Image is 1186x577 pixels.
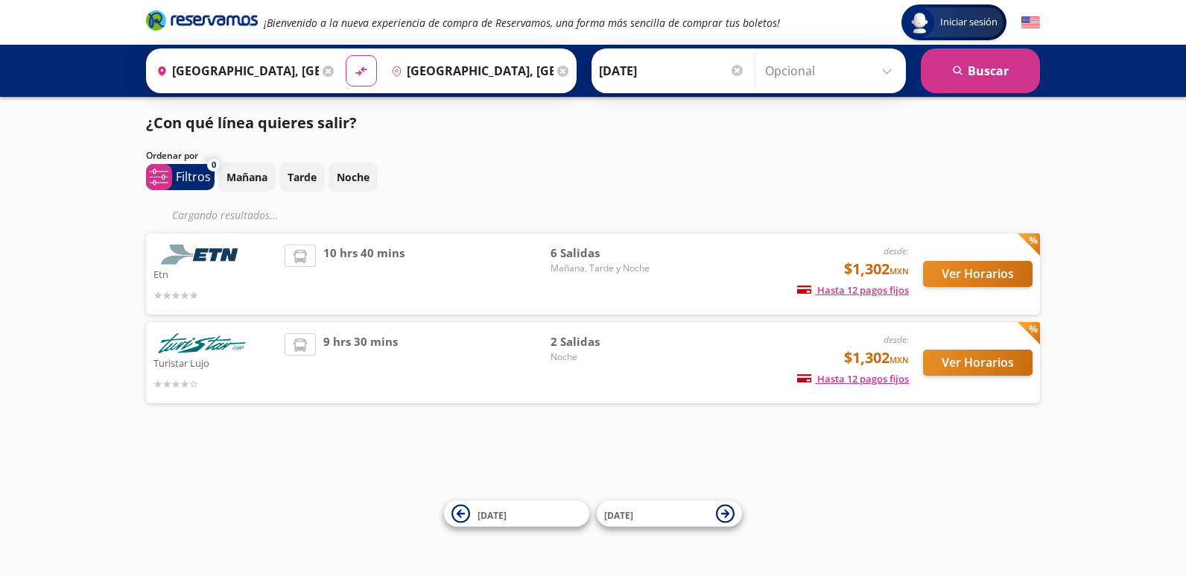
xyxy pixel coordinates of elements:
small: MXN [889,265,909,277]
button: Mañana [218,163,276,192]
img: Turistar Lujo [153,333,250,353]
span: Hasta 12 pagos fijos [797,372,909,385]
span: Iniciar sesión [934,15,1003,30]
span: 0 [212,159,216,171]
span: Mañana, Tarde y Noche [551,262,655,275]
input: Elegir Fecha [599,52,745,89]
span: Hasta 12 pagos fijos [797,283,909,297]
button: Noche [329,163,378,192]
span: 2 Salidas [551,333,655,350]
span: $1,302 [844,258,909,280]
button: Buscar [921,48,1040,93]
button: 0Filtros [146,164,215,190]
em: desde: [884,245,909,257]
span: [DATE] [604,508,633,521]
i: Brand Logo [146,9,258,31]
span: 9 hrs 30 mins [323,333,398,392]
input: Buscar Origen [150,52,319,89]
button: [DATE] [597,501,742,527]
img: Etn [153,245,250,265]
span: Noche [551,350,655,364]
small: MXN [889,354,909,365]
em: desde: [884,333,909,346]
button: English [1021,13,1040,32]
button: Tarde [279,163,325,192]
span: 10 hrs 40 mins [323,245,405,303]
p: Tarde [288,169,317,185]
span: 6 Salidas [551,245,655,262]
span: [DATE] [478,508,507,521]
button: [DATE] [444,501,589,527]
button: Ver Horarios [923,350,1033,376]
p: Etn [153,265,277,283]
a: Brand Logo [146,9,258,36]
input: Buscar Destino [385,52,554,89]
em: Cargando resultados ... [172,208,279,222]
span: $1,302 [844,347,909,369]
button: Ver Horarios [923,261,1033,287]
p: Noche [337,169,370,185]
p: Mañana [226,169,267,185]
p: Filtros [176,168,211,186]
p: ¿Con qué línea quieres salir? [146,112,357,134]
input: Opcional [765,52,898,89]
p: Turistar Lujo [153,353,277,371]
p: Ordenar por [146,149,198,163]
em: ¡Bienvenido a la nueva experiencia de compra de Reservamos, una forma más sencilla de comprar tus... [264,16,780,30]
